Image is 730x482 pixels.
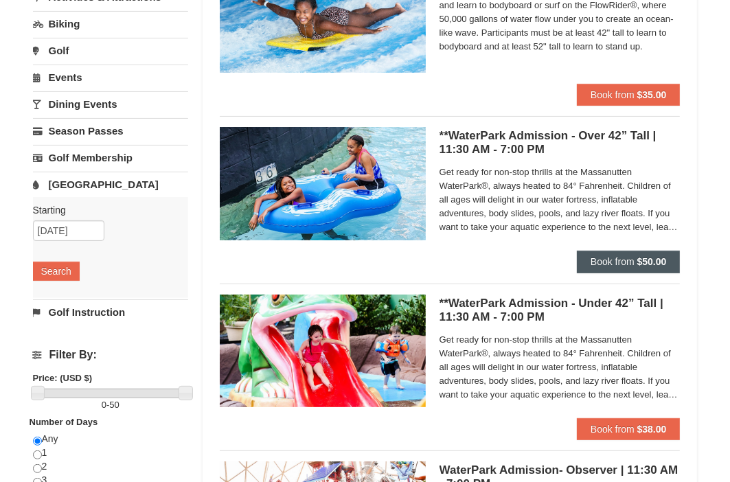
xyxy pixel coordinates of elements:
[33,262,80,281] button: Search
[33,172,189,197] a: [GEOGRAPHIC_DATA]
[33,91,189,117] a: Dining Events
[440,297,681,324] h5: **WaterPark Admission - Under 42” Tall | 11:30 AM - 7:00 PM
[440,165,681,234] span: Get ready for non-stop thrills at the Massanutten WaterPark®, always heated to 84° Fahrenheit. Ch...
[33,349,189,361] h4: Filter By:
[33,38,189,63] a: Golf
[591,89,635,100] span: Book from
[220,127,426,240] img: 6619917-720-80b70c28.jpg
[637,424,667,435] strong: $38.00
[33,373,93,383] strong: Price: (USD $)
[33,299,189,325] a: Golf Instruction
[591,256,635,267] span: Book from
[577,418,681,440] button: Book from $38.00
[577,84,681,106] button: Book from $35.00
[637,256,667,267] strong: $50.00
[33,398,189,412] label: -
[440,129,681,157] h5: **WaterPark Admission - Over 42” Tall | 11:30 AM - 7:00 PM
[220,295,426,407] img: 6619917-732-e1c471e4.jpg
[33,203,179,217] label: Starting
[102,400,106,410] span: 0
[33,118,189,144] a: Season Passes
[577,251,681,273] button: Book from $50.00
[30,417,98,427] strong: Number of Days
[109,400,119,410] span: 50
[33,11,189,36] a: Biking
[591,424,635,435] span: Book from
[33,65,189,90] a: Events
[33,145,189,170] a: Golf Membership
[440,333,681,402] span: Get ready for non-stop thrills at the Massanutten WaterPark®, always heated to 84° Fahrenheit. Ch...
[637,89,667,100] strong: $35.00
